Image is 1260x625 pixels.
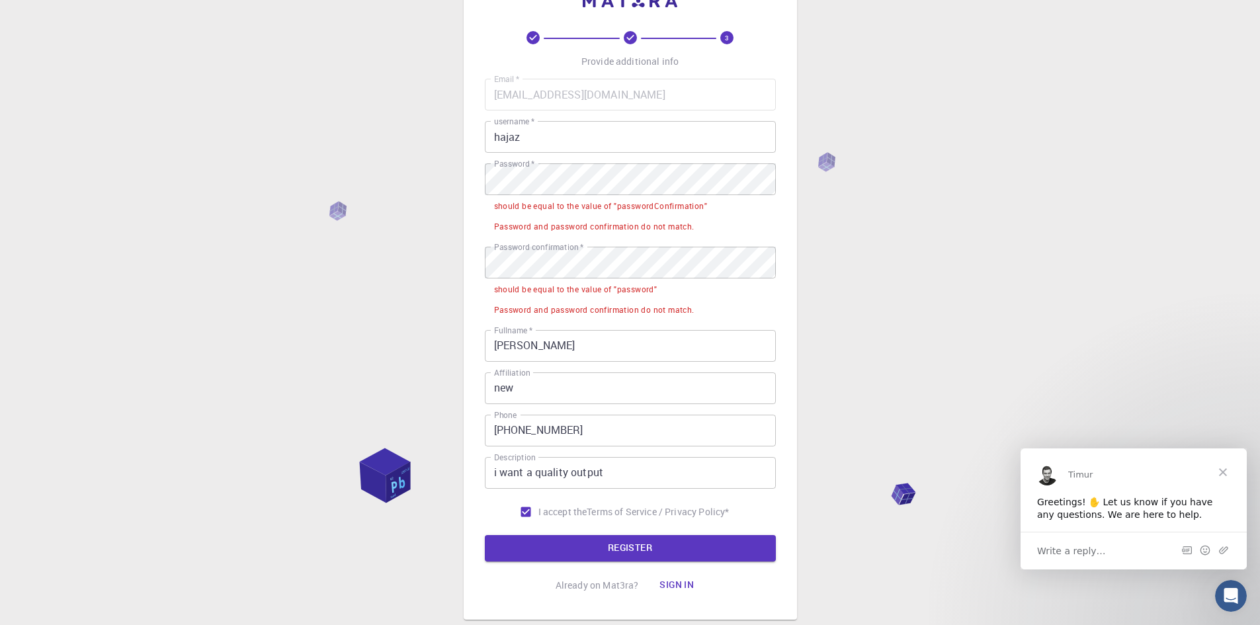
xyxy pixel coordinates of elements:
div: Password and password confirmation do not match. [494,220,694,233]
label: username [494,116,534,127]
a: Terms of Service / Privacy Policy* [587,505,729,519]
label: Fullname [494,325,532,336]
label: Phone [494,409,517,421]
div: Password and password confirmation do not match. [494,304,694,317]
p: Terms of Service / Privacy Policy * [587,505,729,519]
div: should be equal to the value of "passwordConfirmation" [494,200,708,213]
div: should be equal to the value of "password" [494,283,657,296]
label: Description [494,452,536,463]
iframe: Intercom live chat [1215,580,1247,612]
label: Password [494,158,534,169]
span: I accept the [538,505,587,519]
label: Email [494,73,519,85]
label: Password confirmation [494,241,583,253]
label: Affiliation [494,367,530,378]
p: Provide additional info [581,55,679,68]
p: Already on Mat3ra? [556,579,639,592]
button: REGISTER [485,535,776,562]
button: Sign in [649,572,704,599]
text: 3 [725,33,729,42]
iframe: Intercom live chat message [1021,448,1247,569]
